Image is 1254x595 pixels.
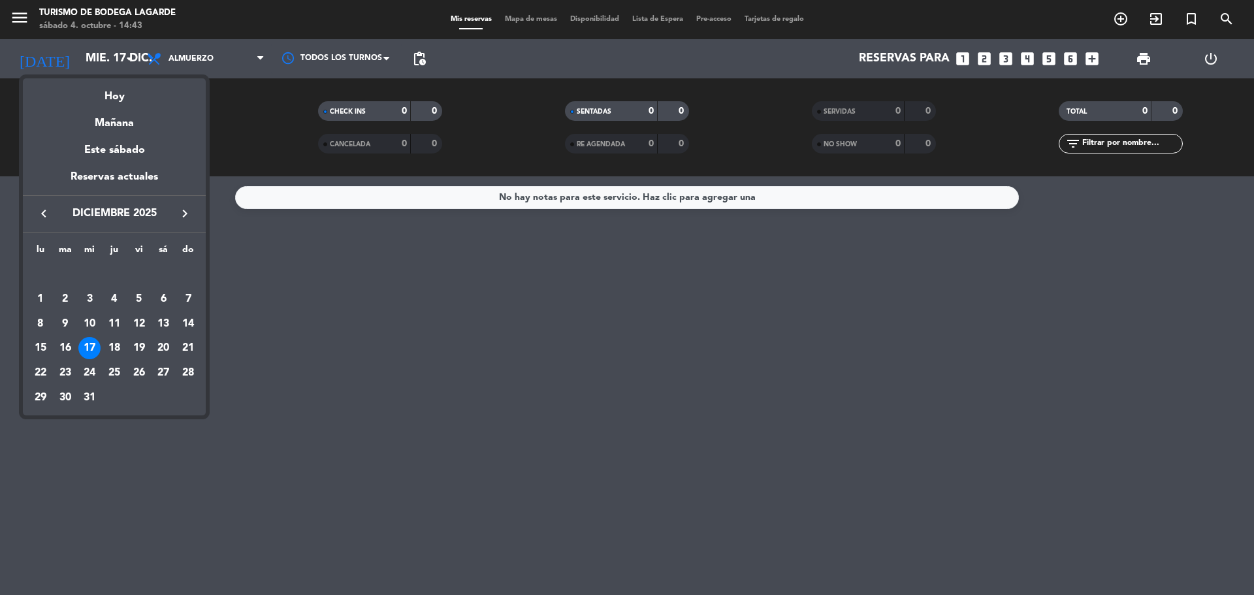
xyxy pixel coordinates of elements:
[78,313,101,335] div: 10
[177,206,193,221] i: keyboard_arrow_right
[77,361,102,385] td: 24 de diciembre de 2025
[103,362,125,384] div: 25
[53,242,78,263] th: martes
[152,362,174,384] div: 27
[28,361,53,385] td: 22 de diciembre de 2025
[127,336,152,361] td: 19 de diciembre de 2025
[177,337,199,359] div: 21
[152,242,176,263] th: sábado
[28,336,53,361] td: 15 de diciembre de 2025
[56,205,173,222] span: diciembre 2025
[127,361,152,385] td: 26 de diciembre de 2025
[78,288,101,310] div: 3
[28,262,201,287] td: DIC.
[152,312,176,336] td: 13 de diciembre de 2025
[128,337,150,359] div: 19
[29,337,52,359] div: 15
[78,362,101,384] div: 24
[127,242,152,263] th: viernes
[102,361,127,385] td: 25 de diciembre de 2025
[53,336,78,361] td: 16 de diciembre de 2025
[77,312,102,336] td: 10 de diciembre de 2025
[53,287,78,312] td: 2 de diciembre de 2025
[28,242,53,263] th: lunes
[103,288,125,310] div: 4
[176,312,201,336] td: 14 de diciembre de 2025
[54,288,76,310] div: 2
[103,337,125,359] div: 18
[177,288,199,310] div: 7
[127,287,152,312] td: 5 de diciembre de 2025
[152,313,174,335] div: 13
[53,385,78,410] td: 30 de diciembre de 2025
[102,242,127,263] th: jueves
[177,313,199,335] div: 14
[54,337,76,359] div: 16
[152,361,176,385] td: 27 de diciembre de 2025
[176,336,201,361] td: 21 de diciembre de 2025
[23,78,206,105] div: Hoy
[78,387,101,409] div: 31
[28,287,53,312] td: 1 de diciembre de 2025
[53,312,78,336] td: 9 de diciembre de 2025
[54,362,76,384] div: 23
[53,361,78,385] td: 23 de diciembre de 2025
[152,288,174,310] div: 6
[29,362,52,384] div: 22
[176,242,201,263] th: domingo
[23,169,206,195] div: Reservas actuales
[128,362,150,384] div: 26
[176,361,201,385] td: 28 de diciembre de 2025
[78,337,101,359] div: 17
[102,312,127,336] td: 11 de diciembre de 2025
[29,313,52,335] div: 8
[152,336,176,361] td: 20 de diciembre de 2025
[77,242,102,263] th: miércoles
[29,387,52,409] div: 29
[28,312,53,336] td: 8 de diciembre de 2025
[77,336,102,361] td: 17 de diciembre de 2025
[176,287,201,312] td: 7 de diciembre de 2025
[28,385,53,410] td: 29 de diciembre de 2025
[23,132,206,169] div: Este sábado
[54,387,76,409] div: 30
[102,287,127,312] td: 4 de diciembre de 2025
[152,287,176,312] td: 6 de diciembre de 2025
[128,313,150,335] div: 12
[54,313,76,335] div: 9
[152,337,174,359] div: 20
[32,205,56,222] button: keyboard_arrow_left
[177,362,199,384] div: 28
[103,313,125,335] div: 11
[77,385,102,410] td: 31 de diciembre de 2025
[77,287,102,312] td: 3 de diciembre de 2025
[36,206,52,221] i: keyboard_arrow_left
[29,288,52,310] div: 1
[23,105,206,132] div: Mañana
[173,205,197,222] button: keyboard_arrow_right
[102,336,127,361] td: 18 de diciembre de 2025
[128,288,150,310] div: 5
[127,312,152,336] td: 12 de diciembre de 2025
